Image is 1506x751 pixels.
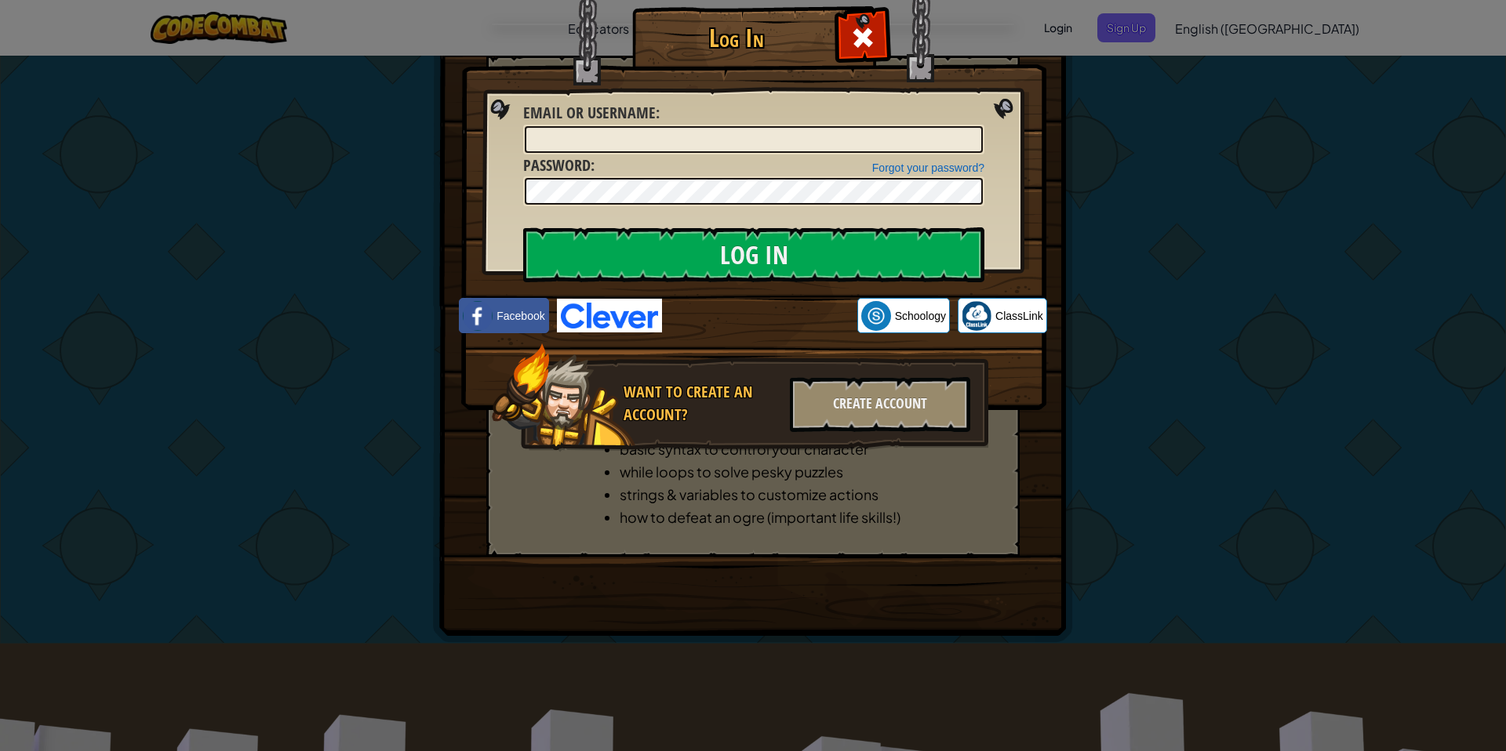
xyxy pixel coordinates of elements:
[636,24,836,52] h1: Log In
[463,301,493,331] img: facebook_small.png
[895,308,946,324] span: Schoology
[662,299,857,333] iframe: Sign in with Google Button
[962,301,991,331] img: classlink-logo-small.png
[995,308,1043,324] span: ClassLink
[523,227,984,282] input: Log In
[523,154,591,176] span: Password
[557,299,662,332] img: clever-logo-blue.png
[872,161,984,174] a: Forgot your password?
[861,301,891,331] img: schoology.png
[523,102,656,123] span: Email or Username
[790,377,970,432] div: Create Account
[523,102,660,125] label: :
[624,381,780,426] div: Want to create an account?
[497,308,544,324] span: Facebook
[523,154,595,177] label: :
